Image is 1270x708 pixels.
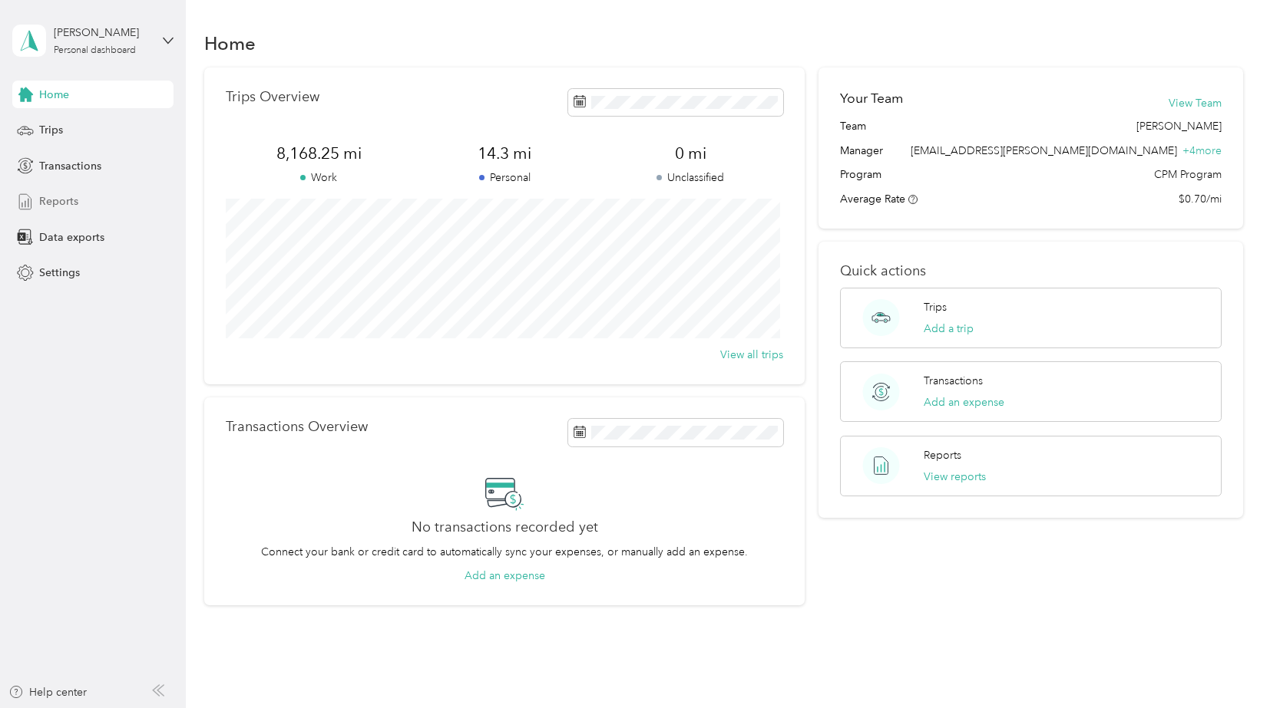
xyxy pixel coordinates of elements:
span: Trips [39,122,63,138]
span: Manager [840,143,883,159]
button: Add an expense [924,394,1004,410]
p: Connect your bank or credit card to automatically sync your expenses, or manually add an expense. [261,544,748,560]
h2: No transactions recorded yet [412,519,598,535]
span: Program [840,166,881,183]
span: CPM Program [1154,166,1222,183]
span: Average Rate [840,193,905,206]
iframe: Everlance-gr Chat Button Frame [1184,622,1270,708]
div: [PERSON_NAME] [54,25,150,41]
p: Work [226,170,412,186]
span: 0 mi [597,143,783,164]
p: Reports [924,447,961,463]
p: Quick actions [840,263,1222,279]
p: Personal [412,170,597,186]
span: Home [39,87,69,103]
p: Transactions Overview [226,419,368,435]
button: View reports [924,469,986,485]
button: Help center [8,684,87,700]
span: Reports [39,193,78,209]
button: View all trips [720,347,783,363]
p: Trips Overview [226,89,319,105]
h1: Home [204,35,256,51]
div: Personal dashboard [54,46,136,55]
p: Trips [924,299,947,315]
span: Settings [39,265,80,281]
button: Add an expense [465,568,545,584]
p: Transactions [924,373,983,389]
button: Add a trip [924,321,974,337]
span: 8,168.25 mi [226,143,412,164]
h2: Your Team [840,89,903,108]
p: Unclassified [597,170,783,186]
span: Data exports [39,229,104,245]
span: 14.3 mi [412,143,597,164]
span: Team [840,118,866,134]
span: [EMAIL_ADDRESS][PERSON_NAME][DOMAIN_NAME] [911,144,1177,157]
span: $0.70/mi [1179,191,1222,207]
span: [PERSON_NAME] [1136,118,1222,134]
span: + 4 more [1182,144,1222,157]
button: View Team [1169,95,1222,111]
span: Transactions [39,158,101,174]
